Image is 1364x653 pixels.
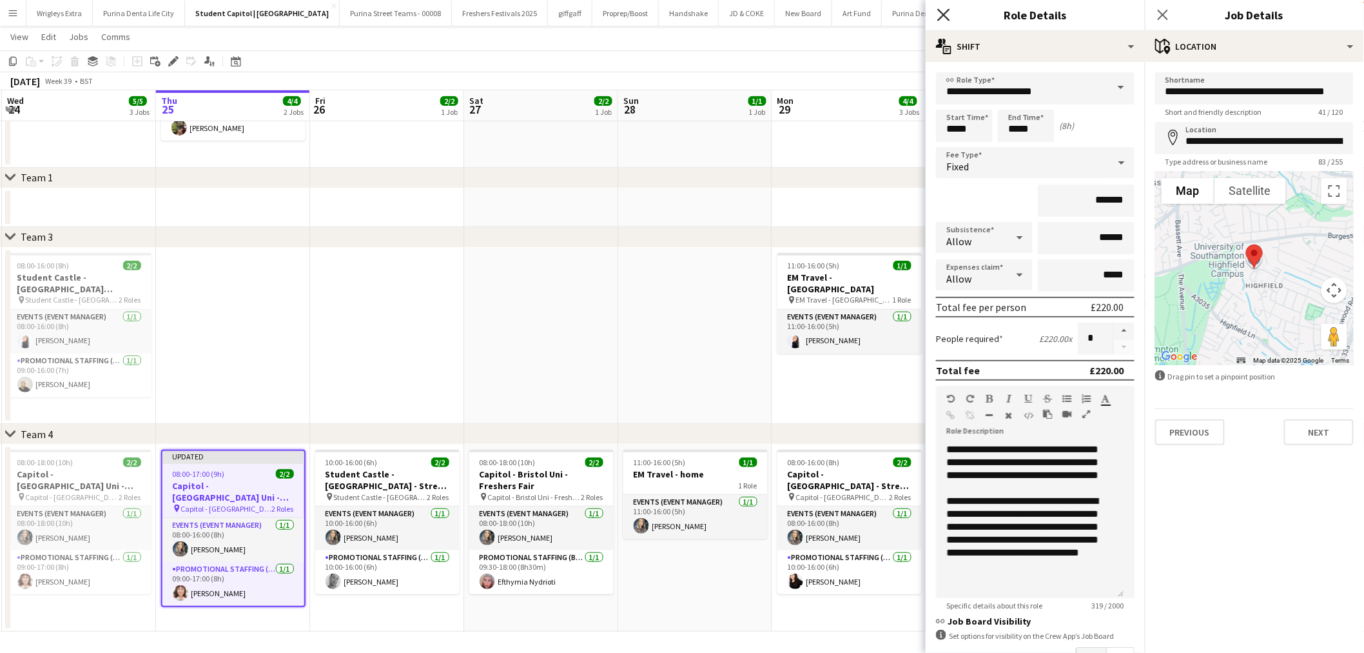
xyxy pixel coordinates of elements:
[123,457,141,467] span: 2/2
[899,96,917,106] span: 4/4
[17,457,73,467] span: 08:00-18:00 (10h)
[440,96,458,106] span: 2/2
[985,410,994,421] button: Horizontal Line
[1082,409,1091,419] button: Fullscreen
[26,492,119,502] span: Capitol - [GEOGRAPHIC_DATA] Uni - Freshers Fair
[777,95,794,106] span: Mon
[936,333,1003,345] label: People required
[1155,157,1278,166] span: Type address or business name
[441,107,458,117] div: 1 Job
[130,107,150,117] div: 3 Jobs
[162,562,304,606] app-card-role: Promotional Staffing (Brand Ambassadors)1/109:00-17:00 (8h)[PERSON_NAME]
[1237,356,1246,365] button: Keyboard shortcuts
[315,468,460,492] h3: Student Castle - [GEOGRAPHIC_DATA] - Street Team
[469,450,614,594] app-job-card: 08:00-18:00 (10h)2/2Capitol - Bristol Uni - Freshers Fair Capitol - Bristol Uni - Freshers Fair2 ...
[161,95,177,106] span: Thu
[719,1,775,26] button: JD & COKE
[1309,157,1354,166] span: 83 / 255
[966,394,975,404] button: Redo
[594,96,612,106] span: 2/2
[777,310,922,354] app-card-role: Events (Event Manager)1/111:00-16:00 (5h)[PERSON_NAME]
[43,76,75,86] span: Week 39
[185,1,340,26] button: Student Capitol | [GEOGRAPHIC_DATA]
[1309,107,1354,117] span: 41 / 120
[893,261,911,270] span: 1/1
[315,450,460,594] app-job-card: 10:00-16:00 (6h)2/2Student Castle - [GEOGRAPHIC_DATA] - Street Team Student Castle - [GEOGRAPHIC_...
[283,96,301,106] span: 4/4
[315,95,326,106] span: Fri
[1155,107,1272,117] span: Short and friendly description
[26,295,119,305] span: Student Castle - [GEOGRAPHIC_DATA] [GEOGRAPHIC_DATA][PERSON_NAME] - Freshers Fair
[7,450,151,594] div: 08:00-18:00 (10h)2/2Capitol - [GEOGRAPHIC_DATA] Uni - Freshers Fair Capitol - [GEOGRAPHIC_DATA] U...
[1062,409,1071,419] button: Insert video
[159,102,177,117] span: 25
[469,507,614,550] app-card-role: Events (Event Manager)1/108:00-18:00 (10h)[PERSON_NAME]
[1043,394,1052,404] button: Strikethrough
[1155,370,1354,383] div: Drag pin to set a pinpoint position
[1004,410,1013,421] button: Clear Formatting
[64,28,93,45] a: Jobs
[69,31,88,43] span: Jobs
[946,394,955,404] button: Undo
[272,504,294,514] span: 2 Roles
[7,272,151,295] h3: Student Castle - [GEOGRAPHIC_DATA] [GEOGRAPHIC_DATA][PERSON_NAME] - Freshers Fair
[340,1,452,26] button: Purina Street Teams - 00008
[581,492,603,502] span: 2 Roles
[749,107,766,117] div: 1 Job
[452,1,548,26] button: Freshers Festivals 2025
[893,457,911,467] span: 2/2
[777,507,922,550] app-card-role: Events (Event Manager)1/108:00-16:00 (8h)[PERSON_NAME]
[276,469,294,479] span: 2/2
[161,450,306,607] app-job-card: Updated08:00-17:00 (9h)2/2Capitol - [GEOGRAPHIC_DATA] Uni - Freshers Fair Capitol - [GEOGRAPHIC_D...
[1332,357,1350,364] a: Terms (opens in new tab)
[585,457,603,467] span: 2/2
[1158,348,1201,365] img: Google
[10,31,28,43] span: View
[41,31,56,43] span: Edit
[315,550,460,594] app-card-role: Promotional Staffing (Brand Ambassadors)1/110:00-16:00 (6h)[PERSON_NAME]
[1060,120,1075,132] div: (8h)
[10,75,40,88] div: [DATE]
[1114,323,1135,339] button: Increase
[946,235,971,248] span: Allow
[548,1,592,26] button: giffgaff
[1321,324,1347,350] button: Drag Pegman onto the map to open Street View
[469,95,483,106] span: Sat
[796,492,890,502] span: Capitol - [GEOGRAPHIC_DATA] - Street Team
[173,469,225,479] span: 08:00-17:00 (9h)
[621,102,639,117] span: 28
[623,95,639,106] span: Sun
[1082,394,1091,404] button: Ordered List
[427,492,449,502] span: 2 Roles
[832,1,882,26] button: Art Fund
[926,6,1145,23] h3: Role Details
[1321,178,1347,204] button: Toggle fullscreen view
[7,550,151,594] app-card-role: Promotional Staffing (Brand Ambassadors)1/109:00-17:00 (8h)[PERSON_NAME]
[1082,601,1135,610] span: 319 / 2000
[748,96,766,106] span: 1/1
[739,481,757,490] span: 1 Role
[1090,364,1124,377] div: £220.00
[1284,419,1354,445] button: Next
[1158,348,1201,365] a: Open this area in Google Maps (opens a new window)
[882,1,979,26] button: Purina Denta Life Rural
[96,28,135,45] a: Comms
[775,1,832,26] button: New Board
[326,457,378,467] span: 10:00-16:00 (6h)
[623,450,768,539] div: 11:00-16:00 (5h)1/1EM Travel - home1 RoleEvents (Event Manager)1/111:00-16:00 (5h)[PERSON_NAME]
[21,230,53,243] div: Team 3
[1145,31,1364,62] div: Location
[936,630,1135,642] div: Set options for visibility on the Crew App’s Job Board
[5,28,34,45] a: View
[777,253,922,354] app-job-card: 11:00-16:00 (5h)1/1EM Travel - [GEOGRAPHIC_DATA] EM Travel - [GEOGRAPHIC_DATA]1 RoleEvents (Event...
[315,507,460,550] app-card-role: Events (Event Manager)1/110:00-16:00 (6h)[PERSON_NAME]
[777,272,922,295] h3: EM Travel - [GEOGRAPHIC_DATA]
[900,107,920,117] div: 3 Jobs
[119,295,141,305] span: 2 Roles
[469,550,614,594] app-card-role: Promotional Staffing (Brand Ambassadors)1/109:30-18:00 (8h30m)Efthymia Nydrioti
[946,160,969,173] span: Fixed
[1155,419,1225,445] button: Previous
